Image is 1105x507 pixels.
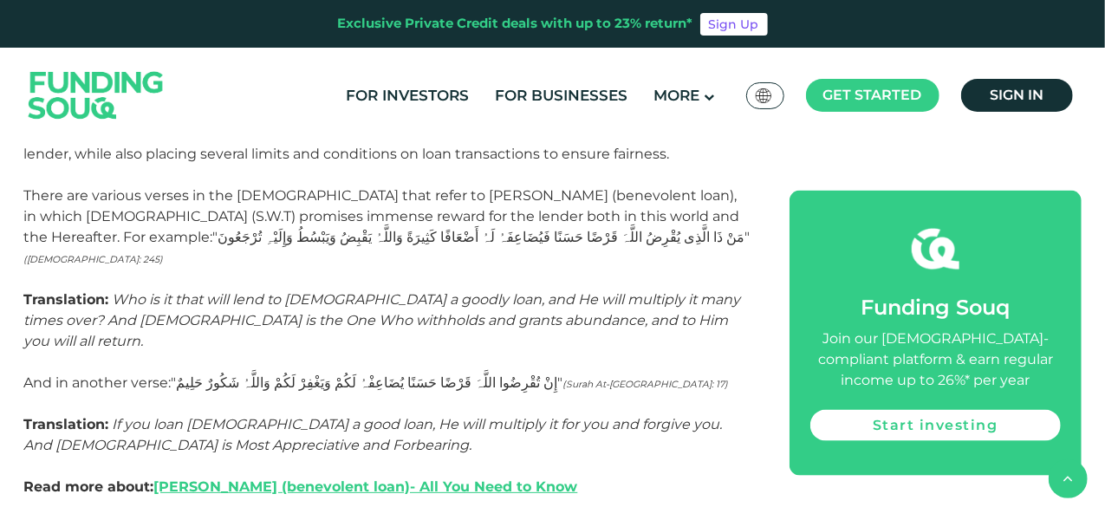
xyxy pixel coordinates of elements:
[338,14,693,34] div: Exclusive Private Credit deals with up to 23% return*
[961,79,1073,112] a: Sign in
[154,478,578,495] a: [PERSON_NAME] (benevolent loan)- All You Need to Know
[700,13,768,36] a: Sign Up
[1049,459,1088,498] button: back
[11,51,181,139] img: Logo
[24,416,109,432] strong: Translation:
[218,229,745,245] span: مَنْ ذَا الَّذِی یُقْرِضُ اللَّہَ قَرْضًا حَسَنًا فَیُضَاعِفَہُ لَہُ أَضْعَافًا کَثِیرَةً وَاللَّ...
[341,81,473,110] a: For Investors
[823,87,922,103] span: Get started
[653,87,699,104] span: More
[24,187,740,245] span: There are various verses in the [DEMOGRAPHIC_DATA] that refer to [PERSON_NAME] (benevolent loan),...
[912,225,959,273] img: fsicon
[810,328,1060,391] div: Join our [DEMOGRAPHIC_DATA]-compliant platform & earn regular income up to 26%* per year
[24,478,578,495] strong: Read more about:
[172,374,177,391] span: "
[177,374,558,391] span: إِنْ تُقْرِضُوا اللَّہَ قَرْضًا حَسَنًا یُضَاعِفْہُ لَکُمْ وَیَغْفِرْ لَکُمْ وَاللَّہُ شَکُورٌ حَ...
[24,291,741,349] em: Who is it that will lend to [DEMOGRAPHIC_DATA] a goodly loan, and He will multiply it many times ...
[756,88,771,103] img: SA Flag
[990,87,1043,103] span: Sign in
[24,374,172,391] span: And in another verse:
[24,291,109,308] strong: Translation:
[810,410,1060,441] a: Start investing
[24,254,164,265] em: ([DEMOGRAPHIC_DATA]: 245)
[491,81,632,110] a: For Businesses
[24,416,723,453] em: If you loan [DEMOGRAPHIC_DATA] a good loan, He will multiply it for you and forgive you. And [DEM...
[861,295,1010,320] span: Funding Souq
[213,229,218,245] span: "
[563,379,729,390] em: (Surah At-[GEOGRAPHIC_DATA]: 17)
